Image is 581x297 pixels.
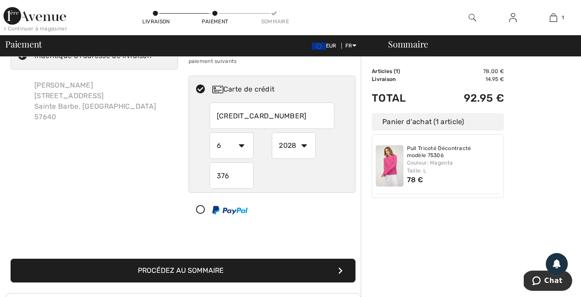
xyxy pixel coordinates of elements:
div: Panier d'achat (1 article) [372,113,504,131]
div: Sommaire [377,40,576,48]
a: Se connecter [502,12,524,23]
span: 1 [562,14,564,22]
a: 1 [534,12,574,23]
img: PayPal [212,206,248,214]
a: Pull Tricoté Décontracté modèle 75306 [407,145,500,159]
span: 78 € [407,176,423,184]
span: Paiement [5,40,42,48]
div: Sommaire [261,18,288,26]
img: 1ère Avenue [4,7,66,25]
td: 92.95 € [433,83,504,113]
img: Euro [312,43,326,50]
span: EUR [312,43,340,49]
td: 14.95 € [433,75,504,83]
div: Livraison [142,18,169,26]
td: Total [372,83,433,113]
img: Mes infos [509,12,517,23]
div: Couleur: Magenta Taille: L [407,159,500,175]
div: < Continuer à magasiner [4,25,67,33]
div: [PERSON_NAME] [STREET_ADDRESS] Sainte Barbe, [GEOGRAPHIC_DATA] 57640 [27,73,163,129]
span: FR [345,43,356,49]
input: Numéro de la carte [210,103,334,129]
td: 78.00 € [433,67,504,75]
span: 1 [396,68,398,74]
img: recherche [469,12,476,23]
td: Articles ( ) [372,67,433,75]
button: Procédez au sommaire [11,259,355,282]
iframe: Ouvre un widget dans lequel vous pouvez chatter avec l’un de nos agents [524,271,572,293]
div: Paiement [202,18,228,26]
input: CVD [210,162,254,189]
img: Mon panier [550,12,557,23]
td: Livraison [372,75,433,83]
img: Carte de crédit [212,86,223,93]
div: Carte de crédit [212,84,349,95]
img: Pull Tricoté Décontracté modèle 75306 [376,145,403,187]
div: [PERSON_NAME] sélectionner l'un des modes de paiement suivants [189,42,356,72]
